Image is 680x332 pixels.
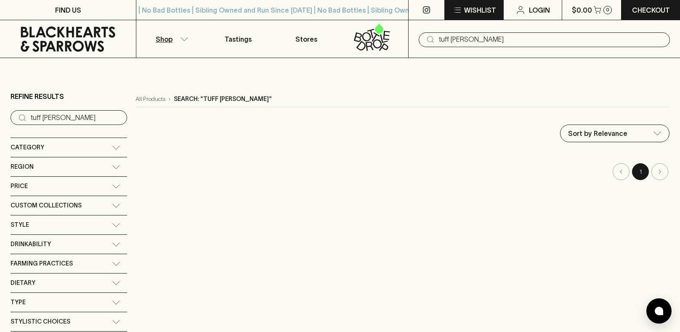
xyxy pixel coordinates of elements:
[11,316,70,327] span: Stylistic Choices
[55,5,81,15] p: FIND US
[568,128,627,138] p: Sort by Relevance
[11,258,73,269] span: Farming Practices
[11,220,29,230] span: Style
[11,293,127,312] div: Type
[31,111,120,125] input: Try “Pinot noir”
[560,125,669,142] div: Sort by Relevance
[135,95,165,104] a: All Products
[11,235,127,254] div: Drinkability
[295,34,317,44] p: Stores
[11,274,127,292] div: Dietary
[136,20,204,58] button: Shop
[11,157,127,176] div: Region
[11,239,51,250] span: Drinkability
[11,278,35,288] span: Dietary
[632,163,649,180] button: page 1
[11,138,127,157] div: Category
[169,95,170,104] p: ›
[11,142,44,153] span: Category
[11,196,127,215] div: Custom Collections
[11,312,127,331] div: Stylistic Choices
[272,20,340,58] a: Stores
[439,33,663,46] input: Try "Pinot noir"
[156,34,173,44] p: Shop
[11,177,127,196] div: Price
[135,163,669,180] nav: pagination navigation
[572,5,592,15] p: $0.00
[655,307,663,315] img: bubble-icon
[225,34,252,44] p: Tastings
[606,8,609,12] p: 0
[11,181,28,191] span: Price
[174,95,272,104] p: Search: "tuff [PERSON_NAME]"
[464,5,496,15] p: Wishlist
[11,91,64,101] p: Refine Results
[632,5,670,15] p: Checkout
[11,200,82,211] span: Custom Collections
[529,5,550,15] p: Login
[11,215,127,234] div: Style
[11,162,34,172] span: Region
[11,254,127,273] div: Farming Practices
[205,20,272,58] a: Tastings
[11,297,26,308] span: Type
